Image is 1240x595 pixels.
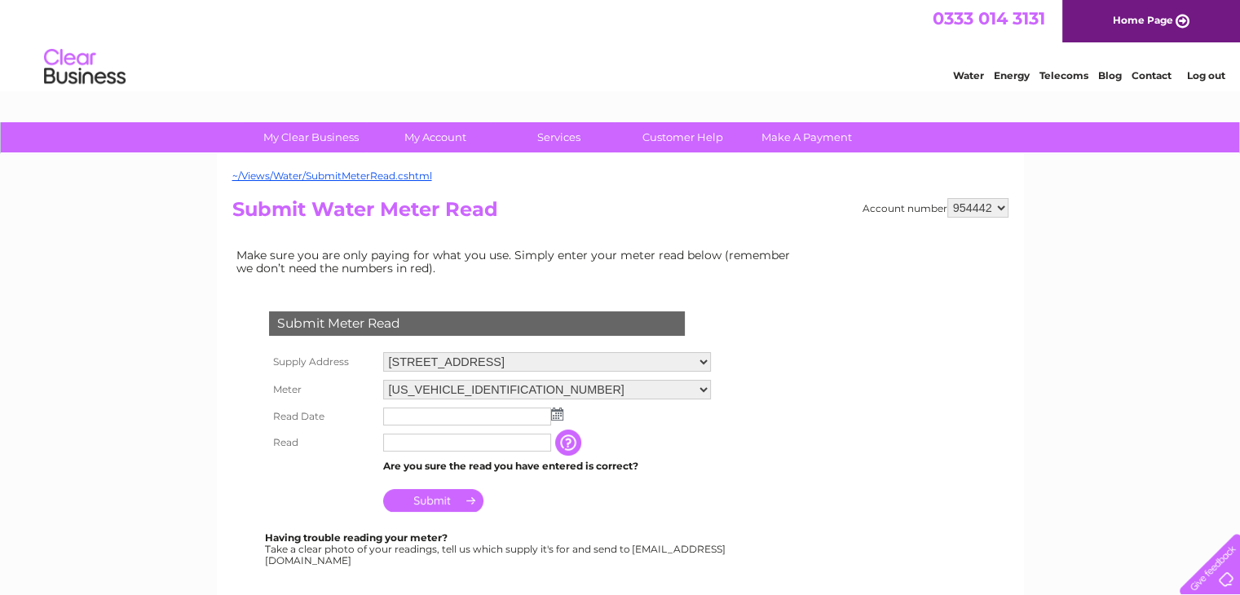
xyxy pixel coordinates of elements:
td: Make sure you are only paying for what you use. Simply enter your meter read below (remember we d... [232,245,803,279]
div: Take a clear photo of your readings, tell us which supply it's for and send to [EMAIL_ADDRESS][DO... [265,532,728,566]
a: Services [492,122,626,152]
input: Information [555,430,585,456]
a: Log out [1186,69,1225,82]
a: Customer Help [616,122,750,152]
a: Blog [1098,69,1122,82]
th: Supply Address [265,348,379,376]
a: My Account [368,122,502,152]
h2: Submit Water Meter Read [232,198,1008,229]
b: Having trouble reading your meter? [265,531,448,544]
a: Make A Payment [739,122,874,152]
a: Water [953,69,984,82]
div: Clear Business is a trading name of Verastar Limited (registered in [GEOGRAPHIC_DATA] No. 3667643... [236,9,1006,79]
th: Meter [265,376,379,403]
th: Read Date [265,403,379,430]
div: Submit Meter Read [269,311,685,336]
input: Submit [383,489,483,512]
a: 0333 014 3131 [933,8,1045,29]
a: ~/Views/Water/SubmitMeterRead.cshtml [232,170,432,182]
a: Telecoms [1039,69,1088,82]
a: Contact [1132,69,1172,82]
th: Read [265,430,379,456]
a: Energy [994,69,1030,82]
img: logo.png [43,42,126,92]
a: My Clear Business [244,122,378,152]
td: Are you sure the read you have entered is correct? [379,456,715,477]
div: Account number [863,198,1008,218]
img: ... [551,408,563,421]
